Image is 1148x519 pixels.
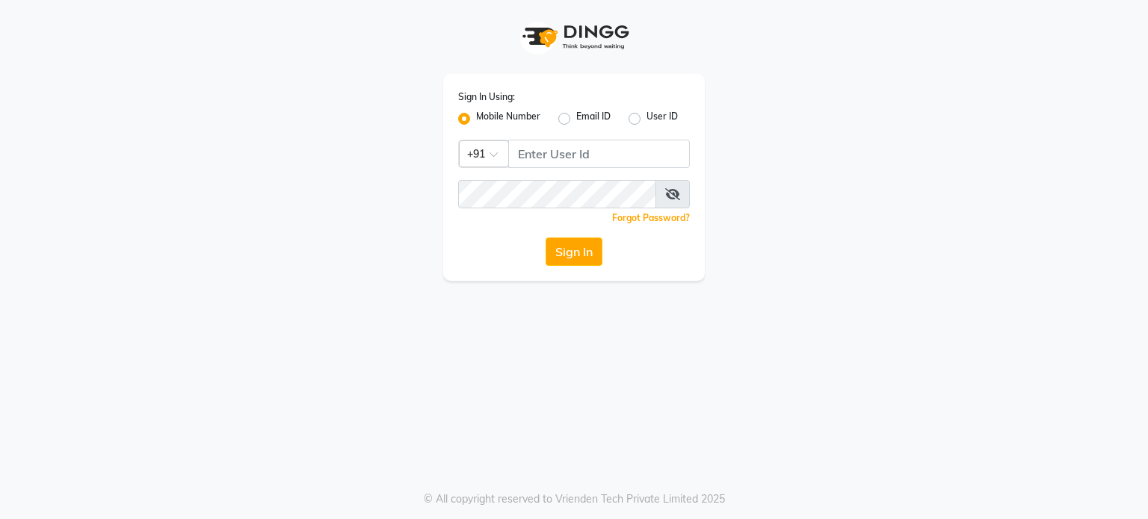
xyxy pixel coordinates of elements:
label: Email ID [576,110,611,128]
img: logo1.svg [514,15,634,59]
button: Sign In [546,237,602,266]
input: Username [458,180,656,208]
a: Forgot Password? [612,212,690,223]
label: Sign In Using: [458,90,515,104]
label: User ID [646,110,678,128]
input: Username [508,140,690,168]
label: Mobile Number [476,110,540,128]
